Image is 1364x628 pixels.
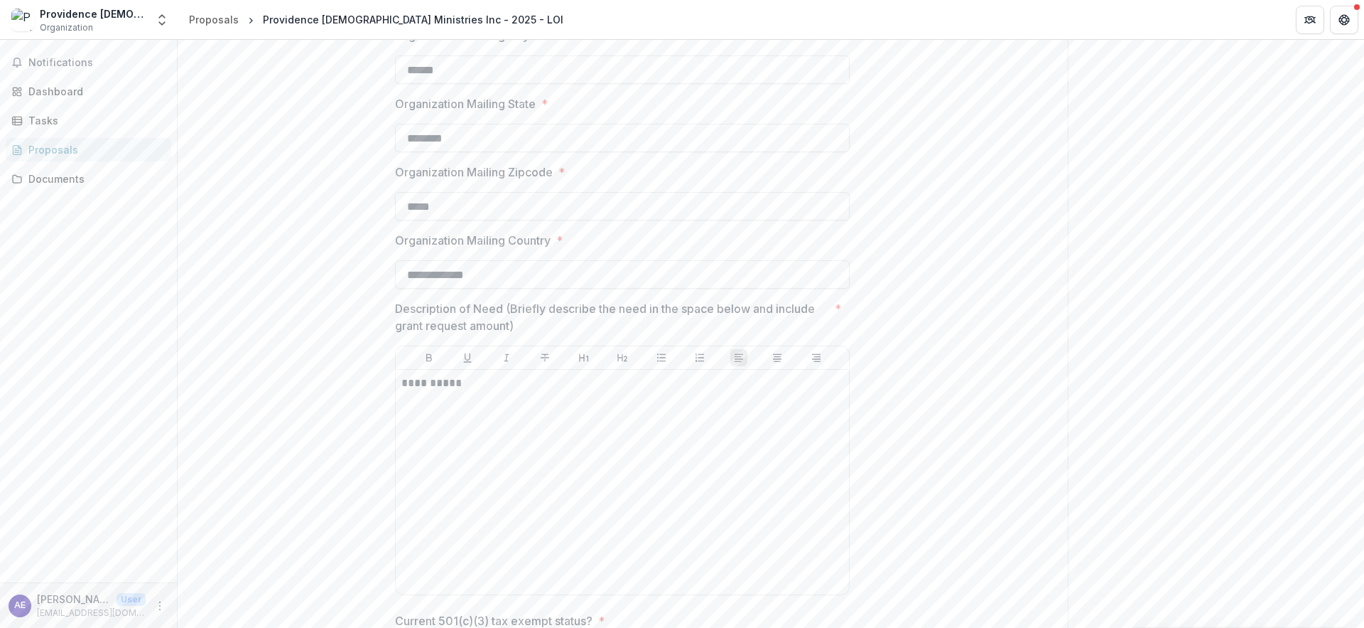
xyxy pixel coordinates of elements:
[395,300,829,334] p: Description of Need (Briefly describe the need in the space below and include grant request amount)
[1296,6,1324,34] button: Partners
[575,349,592,366] button: Heading 1
[28,57,166,69] span: Notifications
[11,9,34,31] img: Providence Christian Ministries Inc
[117,593,146,606] p: User
[37,592,111,607] p: [PERSON_NAME]
[730,349,747,366] button: Align Left
[28,171,160,186] div: Documents
[37,607,146,619] p: [EMAIL_ADDRESS][DOMAIN_NAME]
[6,138,171,161] a: Proposals
[6,80,171,103] a: Dashboard
[151,597,168,614] button: More
[421,349,438,366] button: Bold
[536,349,553,366] button: Strike
[808,349,825,366] button: Align Right
[152,6,172,34] button: Open entity switcher
[14,601,26,610] div: Allyson Eberhart
[183,9,569,30] nav: breadcrumb
[395,95,536,112] p: Organization Mailing State
[6,109,171,132] a: Tasks
[6,167,171,191] a: Documents
[40,21,93,34] span: Organization
[1330,6,1358,34] button: Get Help
[395,164,553,181] p: Organization Mailing Zipcode
[28,142,160,157] div: Proposals
[614,349,631,366] button: Heading 2
[189,12,239,27] div: Proposals
[28,113,160,128] div: Tasks
[263,12,563,27] div: Providence [DEMOGRAPHIC_DATA] Ministries Inc - 2025 - LOI
[691,349,708,366] button: Ordered List
[6,51,171,74] button: Notifications
[653,349,670,366] button: Bullet List
[769,349,786,366] button: Align Center
[40,6,146,21] div: Providence [DEMOGRAPHIC_DATA] Ministries Inc
[498,349,515,366] button: Italicize
[28,84,160,99] div: Dashboard
[459,349,476,366] button: Underline
[183,9,244,30] a: Proposals
[395,232,551,249] p: Organization Mailing Country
